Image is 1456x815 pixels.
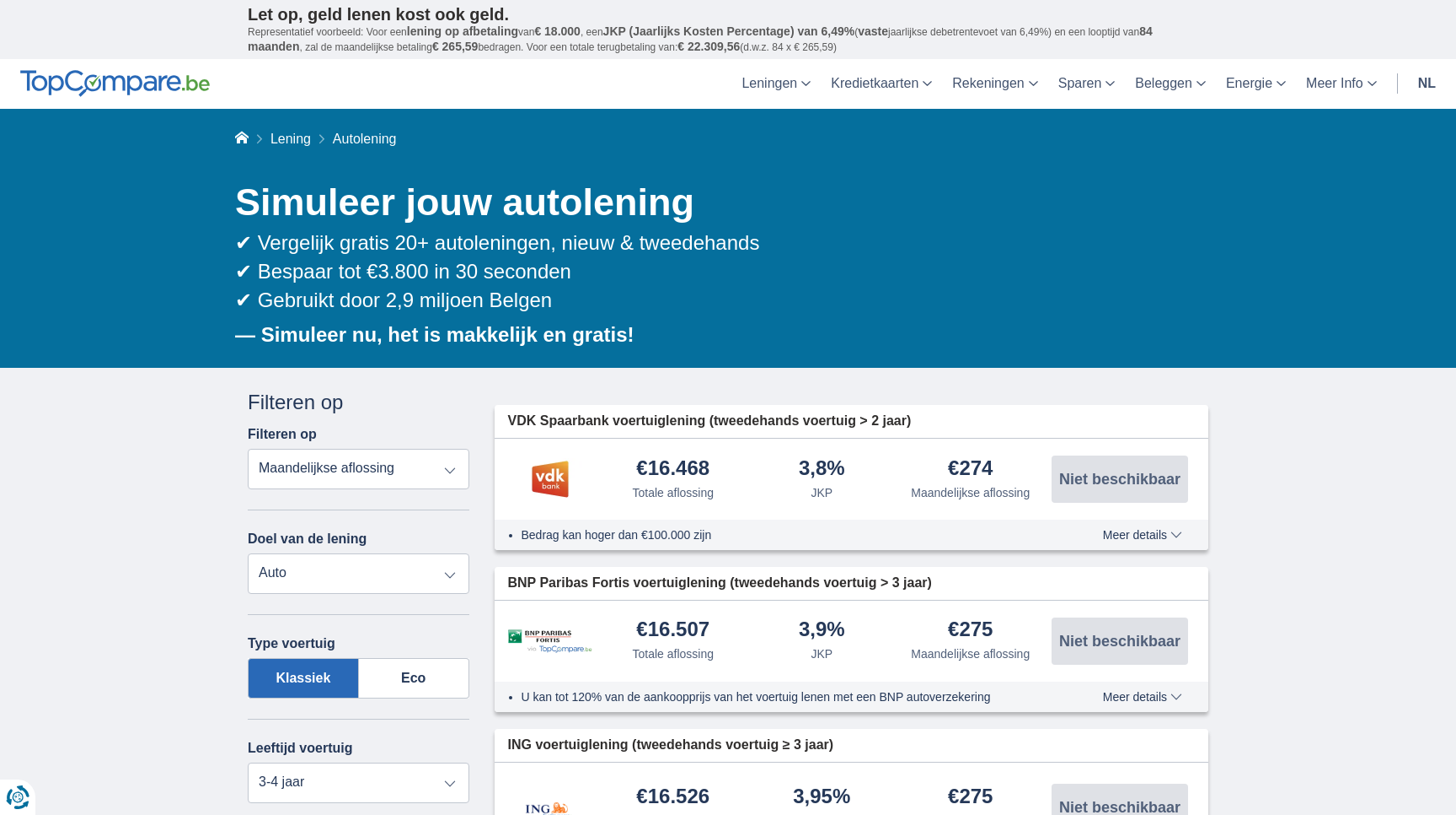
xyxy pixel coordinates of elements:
[1059,472,1180,487] span: Niet beschikbaar
[359,658,469,699] label: Eco
[911,484,1030,501] div: Maandelijkse aflossing
[248,388,469,417] div: Filteren op
[508,629,592,654] img: product.pl.alt BNP Paribas Fortis
[793,786,850,809] div: 3,95%
[632,484,714,501] div: Totale aflossing
[1090,528,1195,542] button: Meer details
[508,574,932,593] span: BNP Paribas Fortis voertuiglening (tweedehands voertuig > 3 jaar)
[407,24,518,38] span: lening op afbetaling
[1059,634,1180,649] span: Niet beschikbaar
[1103,691,1182,703] span: Meer details
[432,40,479,53] span: € 265,59
[333,132,397,146] span: Autolening
[534,24,581,38] span: € 18.000
[248,741,352,756] label: Leeftijd voertuig
[248,658,359,699] label: Klassiek
[636,786,709,809] div: €16.526
[799,458,845,481] div: 3,8%
[270,132,311,146] a: Lening
[942,59,1047,109] a: Rekeningen
[508,736,834,755] span: ING voertuiglening (tweedehands voertuig ≥ 3 jaar)
[1216,59,1296,109] a: Energie
[248,24,1208,55] p: Representatief voorbeeld: Voor een van , een ( jaarlijkse debetrentevoet van 6,49%) en een loopti...
[632,645,714,662] div: Totale aflossing
[636,619,709,642] div: €16.507
[235,132,249,146] a: Home
[948,458,993,481] div: €274
[248,532,367,547] label: Doel van de lening
[911,645,1030,662] div: Maandelijkse aflossing
[522,526,1041,543] li: Bedrag kan hoger dan €100.000 zijn
[636,458,709,481] div: €16.468
[1296,59,1387,109] a: Meer Info
[235,323,634,346] b: — Simuleer nu, het is makkelijk en gratis!
[811,484,832,501] div: JKP
[677,40,740,53] span: € 22.309,56
[811,645,832,662] div: JKP
[235,229,1208,316] div: ✔ Vergelijk gratis 20+ autoleningen, nieuw & tweedehands ✔ Bespaar tot €3.800 in 30 seconden ✔ Ge...
[1408,59,1446,109] a: nl
[20,70,210,97] img: TopCompare
[1048,59,1126,109] a: Sparen
[821,59,942,109] a: Kredietkaarten
[522,688,1041,705] li: U kan tot 120% van de aankoopprijs van het voertuig lenen met een BNP autoverzekering
[248,24,1153,53] span: 84 maanden
[508,412,912,431] span: VDK Spaarbank voertuiglening (tweedehands voertuig > 2 jaar)
[858,24,888,38] span: vaste
[731,59,821,109] a: Leningen
[948,619,993,642] div: €275
[248,4,1208,24] p: Let op, geld lenen kost ook geld.
[508,458,592,500] img: product.pl.alt VDK bank
[799,619,845,642] div: 3,9%
[1103,529,1182,541] span: Meer details
[1125,59,1216,109] a: Beleggen
[248,636,335,651] label: Type voertuig
[235,176,1208,229] h1: Simuleer jouw autolening
[1052,456,1188,503] button: Niet beschikbaar
[1090,690,1195,704] button: Meer details
[248,427,317,442] label: Filteren op
[603,24,855,38] span: JKP (Jaarlijks Kosten Percentage) van 6,49%
[1059,800,1180,815] span: Niet beschikbaar
[1052,618,1188,665] button: Niet beschikbaar
[948,786,993,809] div: €275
